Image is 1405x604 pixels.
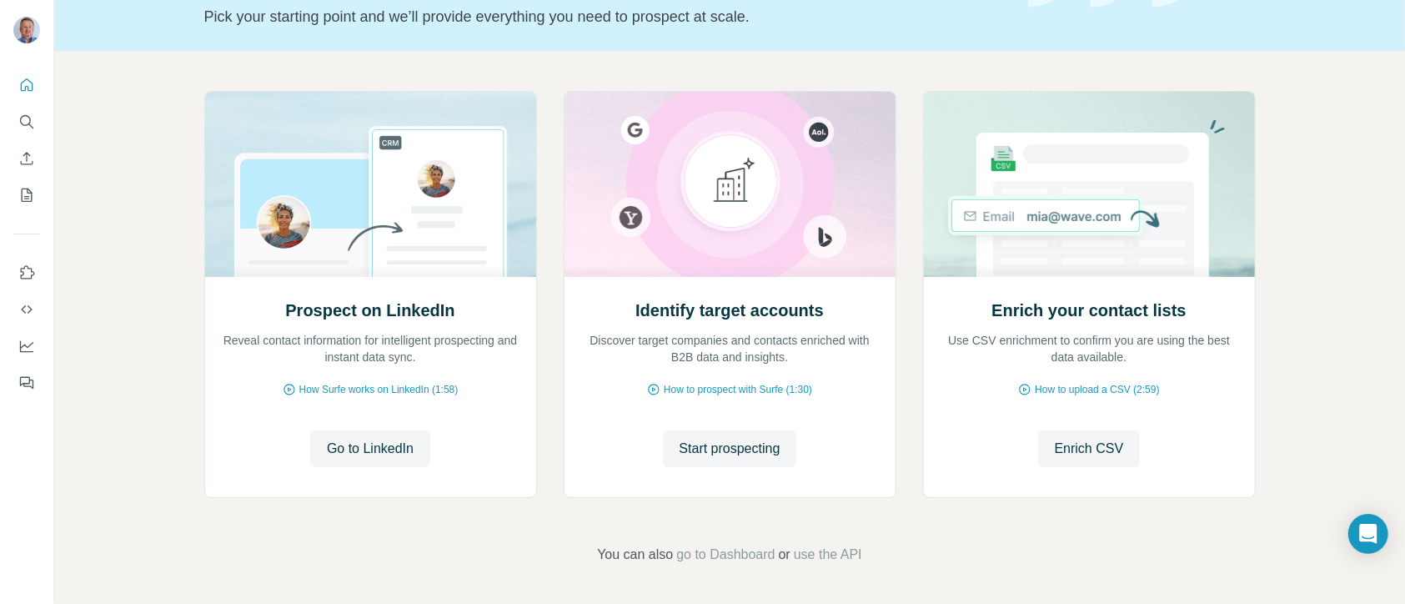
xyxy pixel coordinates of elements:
span: You can also [597,545,673,565]
button: Start prospecting [663,430,797,467]
p: Pick your starting point and we’ll provide everything you need to prospect at scale. [204,5,1008,28]
h2: Identify target accounts [635,299,824,322]
span: How to prospect with Surfe (1:30) [664,382,812,397]
p: Reveal contact information for intelligent prospecting and instant data sync. [222,332,519,365]
span: Go to LinkedIn [327,439,414,459]
span: Start prospecting [680,439,780,459]
img: Avatar [13,17,40,43]
div: Open Intercom Messenger [1348,514,1388,554]
button: Dashboard [13,331,40,361]
button: Search [13,107,40,137]
h2: Prospect on LinkedIn [285,299,454,322]
button: Quick start [13,70,40,100]
p: Use CSV enrichment to confirm you are using the best data available. [941,332,1238,365]
h2: Enrich your contact lists [991,299,1186,322]
img: Prospect on LinkedIn [204,92,537,277]
button: go to Dashboard [676,545,775,565]
span: Enrich CSV [1055,439,1124,459]
button: use the API [794,545,862,565]
button: Feedback [13,368,40,398]
button: Enrich CSV [1038,430,1141,467]
button: Enrich CSV [13,143,40,174]
span: or [779,545,790,565]
span: How Surfe works on LinkedIn (1:58) [299,382,459,397]
button: My lists [13,180,40,210]
button: Go to LinkedIn [310,430,430,467]
button: Use Surfe API [13,294,40,325]
img: Identify target accounts [564,92,896,277]
p: Discover target companies and contacts enriched with B2B data and insights. [581,332,879,365]
img: Enrich your contact lists [923,92,1256,277]
button: Use Surfe on LinkedIn [13,258,40,288]
span: How to upload a CSV (2:59) [1035,382,1159,397]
